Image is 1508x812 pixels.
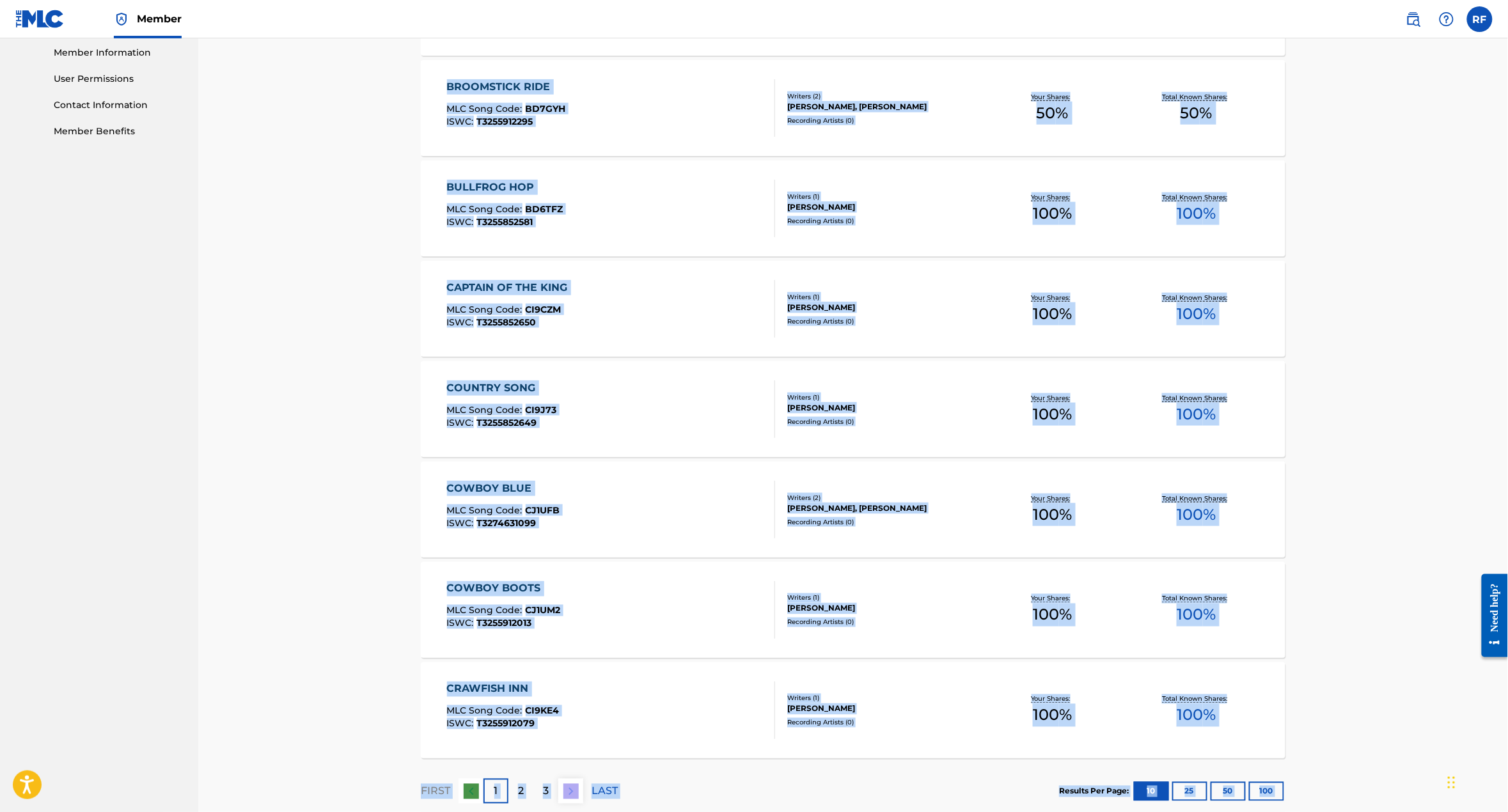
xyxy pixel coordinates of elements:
span: ISWC : [447,718,477,730]
span: ISWC : [447,216,477,228]
span: 100 % [1033,403,1072,426]
span: CI9KE4 [526,705,560,717]
span: T3255852650 [477,316,537,328]
span: T3255912295 [477,116,533,127]
img: right [563,784,579,799]
span: MLC Song Code : [447,203,526,215]
span: CJ1UM2 [526,605,561,616]
p: FIRST [421,784,450,799]
span: ISWC : [447,417,477,428]
p: Your Shares: [1032,694,1074,704]
a: Public Search [1401,6,1426,32]
span: ISWC : [447,517,477,529]
span: 100 % [1177,604,1216,627]
span: CI9J73 [526,404,557,416]
span: CJ1UFB [526,504,560,516]
div: Recording Artists ( 0 ) [787,116,980,125]
div: Drag [1448,763,1456,802]
span: ISWC : [447,116,477,127]
div: Recording Artists ( 0 ) [787,718,980,728]
p: Your Shares: [1032,293,1074,302]
span: T3255852649 [477,417,537,428]
div: Recording Artists ( 0 ) [787,417,980,426]
p: Your Shares: [1032,393,1074,403]
button: 10 [1134,782,1169,801]
a: Member Information [54,46,183,59]
div: [PERSON_NAME] [787,302,980,313]
p: Your Shares: [1032,494,1074,503]
a: BROOMSTICK RIDEMLC Song Code:BD7GYHISWC:T3255912295Writers (2)[PERSON_NAME], [PERSON_NAME]Recordi... [421,60,1285,156]
span: CI9CZM [526,304,562,315]
p: Total Known Shares: [1162,393,1230,403]
div: COUNTRY SONG [447,380,557,396]
div: Writers ( 1 ) [787,593,980,603]
img: help [1439,12,1454,27]
img: Top Rightsholder [114,12,129,27]
span: 100 % [1033,704,1072,727]
div: [PERSON_NAME] [787,402,980,414]
div: Writers ( 1 ) [787,292,980,302]
iframe: Resource Center [1472,560,1508,671]
span: T3255912079 [477,718,535,730]
img: MLC Logo [15,10,65,28]
span: 100 % [1033,302,1072,325]
div: Recording Artists ( 0 ) [787,517,980,527]
span: MLC Song Code : [447,304,526,315]
a: Contact Information [54,98,183,112]
span: T3255912013 [477,618,532,629]
span: 100 % [1177,704,1216,727]
div: Recording Artists ( 0 ) [787,316,980,326]
span: 100 % [1177,403,1216,426]
a: CRAWFISH INNMLC Song Code:CI9KE4ISWC:T3255912079Writers (1)[PERSON_NAME]Recording Artists (0)Your... [421,662,1285,758]
div: Recording Artists ( 0 ) [787,618,980,627]
span: Member [137,12,182,26]
span: ISWC : [447,316,477,328]
span: BD7GYH [526,103,566,114]
div: Recording Artists ( 0 ) [787,216,980,226]
a: User Permissions [54,72,183,86]
p: Total Known Shares: [1162,494,1230,503]
span: 100 % [1177,202,1216,225]
span: MLC Song Code : [447,705,526,717]
p: Total Known Shares: [1162,92,1230,102]
a: COWBOY BOOTSMLC Song Code:CJ1UM2ISWC:T3255912013Writers (1)[PERSON_NAME]Recording Artists (0)Your... [421,562,1285,658]
div: [PERSON_NAME] [787,201,980,213]
span: MLC Song Code : [447,103,526,114]
span: MLC Song Code : [447,605,526,616]
span: T3274631099 [477,517,537,529]
div: COWBOY BLUE [447,481,560,496]
a: Member Benefits [54,125,183,138]
div: Writers ( 1 ) [787,393,980,402]
button: 25 [1172,782,1207,801]
div: Writers ( 2 ) [787,493,980,503]
div: Writers ( 1 ) [787,192,980,201]
span: 100 % [1033,202,1072,225]
div: Help [1434,6,1459,32]
span: MLC Song Code : [447,404,526,416]
p: Total Known Shares: [1162,192,1230,202]
p: 2 [518,784,524,799]
div: Writers ( 1 ) [787,694,980,703]
span: MLC Song Code : [447,504,526,516]
span: 50 % [1181,102,1213,125]
button: 50 [1211,782,1246,801]
span: 100 % [1177,503,1216,526]
div: [PERSON_NAME], [PERSON_NAME] [787,503,980,514]
span: T3255852581 [477,216,533,228]
div: User Menu [1467,6,1493,32]
div: BULLFROG HOP [447,180,563,195]
span: ISWC : [447,618,477,629]
button: 100 [1249,782,1284,801]
div: [PERSON_NAME] [787,703,980,715]
div: [PERSON_NAME], [PERSON_NAME] [787,101,980,113]
span: 100 % [1033,604,1072,627]
p: Total Known Shares: [1162,694,1230,704]
span: 50 % [1037,102,1069,125]
span: 100 % [1033,503,1072,526]
a: CAPTAIN OF THE KINGMLC Song Code:CI9CZMISWC:T3255852650Writers (1)[PERSON_NAME]Recording Artists ... [421,261,1285,357]
iframe: Chat Widget [1444,751,1508,812]
div: Writers ( 2 ) [787,91,980,101]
